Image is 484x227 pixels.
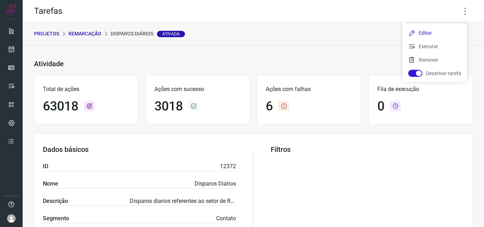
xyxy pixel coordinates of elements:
[34,6,62,16] h2: Tarefas
[43,197,68,205] label: Descrição
[34,30,59,38] p: PROJETOS
[43,180,58,188] label: Nome
[377,85,464,93] p: Fila de execução
[403,54,467,66] li: Remover
[271,145,464,154] h3: Filtros
[154,85,241,93] p: Ações com sucesso
[220,162,236,171] p: 12372
[154,99,183,114] h1: 3018
[403,68,467,79] li: Desativar tarefa
[34,59,64,68] h3: Atividade
[403,27,467,39] li: Editar
[266,99,273,114] h1: 6
[216,214,236,223] p: Contato
[111,30,185,38] p: Disparos Diários
[7,214,16,223] img: avatar-user-boy.jpg
[43,214,69,223] label: Segmento
[157,31,185,37] span: Ativada
[130,197,236,205] p: Disparos diarios referentes ao setor de Remacação
[43,85,129,93] p: Total de ações
[266,85,352,93] p: Ações com falhas
[403,41,467,52] li: Executar
[68,30,101,38] p: Remarcação
[377,99,384,114] h1: 0
[43,162,48,171] label: ID
[43,145,236,154] h3: Dados básicos
[43,99,78,114] h1: 63018
[6,4,17,15] img: Logo
[195,180,236,188] p: Disparos Diários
